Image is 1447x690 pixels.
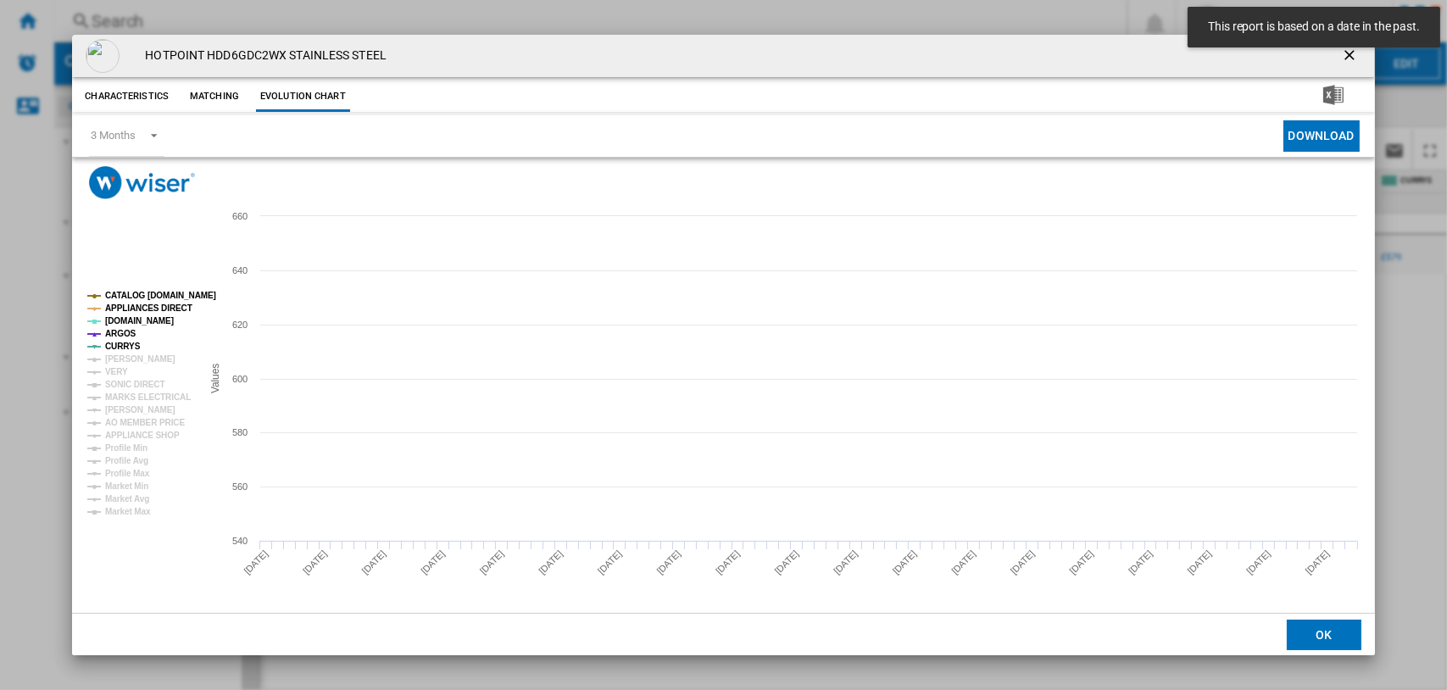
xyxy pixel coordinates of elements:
[105,431,180,440] tspan: APPLIANCE SHOP
[1323,85,1344,105] img: excel-24x24.png
[232,265,248,275] tspan: 640
[232,374,248,384] tspan: 600
[105,316,174,326] tspan: [DOMAIN_NAME]
[105,380,164,389] tspan: SONIC DIRECT
[655,548,683,576] tspan: [DATE]
[1304,548,1332,576] tspan: [DATE]
[714,548,742,576] tspan: [DATE]
[105,456,148,465] tspan: Profile Avg
[232,320,248,330] tspan: 620
[537,548,565,576] tspan: [DATE]
[105,291,216,300] tspan: CATALOG [DOMAIN_NAME]
[105,494,149,504] tspan: Market Avg
[419,548,447,576] tspan: [DATE]
[105,392,191,402] tspan: MARKS ELECTRICAL
[81,81,173,112] button: Characteristics
[1203,19,1425,36] span: This report is based on a date in the past.
[210,364,222,393] tspan: Values
[89,166,195,199] img: logo_wiser_300x94.png
[105,303,192,313] tspan: APPLIANCES DIRECT
[105,367,128,376] tspan: VERY
[105,507,151,516] tspan: Market Max
[105,469,150,478] tspan: Profile Max
[86,39,120,73] img: empty.gif
[1287,620,1361,650] button: OK
[1283,120,1360,152] button: Download
[256,81,350,112] button: Evolution chart
[136,47,387,64] h4: HOTPOINT HDD6GDC2WX STAINLESS STEEL
[1068,548,1096,576] tspan: [DATE]
[72,35,1374,656] md-dialog: Product popup
[773,548,801,576] tspan: [DATE]
[1334,39,1368,73] button: getI18NText('BUTTONS.CLOSE_DIALOG')
[478,548,506,576] tspan: [DATE]
[105,342,141,351] tspan: CURRYS
[1296,81,1371,112] button: Download in Excel
[105,354,175,364] tspan: [PERSON_NAME]
[242,548,270,576] tspan: [DATE]
[360,548,388,576] tspan: [DATE]
[596,548,624,576] tspan: [DATE]
[1009,548,1037,576] tspan: [DATE]
[232,481,248,492] tspan: 560
[950,548,978,576] tspan: [DATE]
[301,548,329,576] tspan: [DATE]
[91,129,135,142] div: 3 Months
[232,536,248,546] tspan: 540
[1244,548,1272,576] tspan: [DATE]
[105,405,175,415] tspan: [PERSON_NAME]
[177,81,252,112] button: Matching
[105,418,185,427] tspan: AO MEMBER PRICE
[1127,548,1155,576] tspan: [DATE]
[232,211,248,221] tspan: 660
[105,329,136,338] tspan: ARGOS
[105,443,147,453] tspan: Profile Min
[1186,548,1214,576] tspan: [DATE]
[891,548,919,576] tspan: [DATE]
[232,427,248,437] tspan: 580
[832,548,860,576] tspan: [DATE]
[1341,47,1361,67] ng-md-icon: getI18NText('BUTTONS.CLOSE_DIALOG')
[105,481,148,491] tspan: Market Min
